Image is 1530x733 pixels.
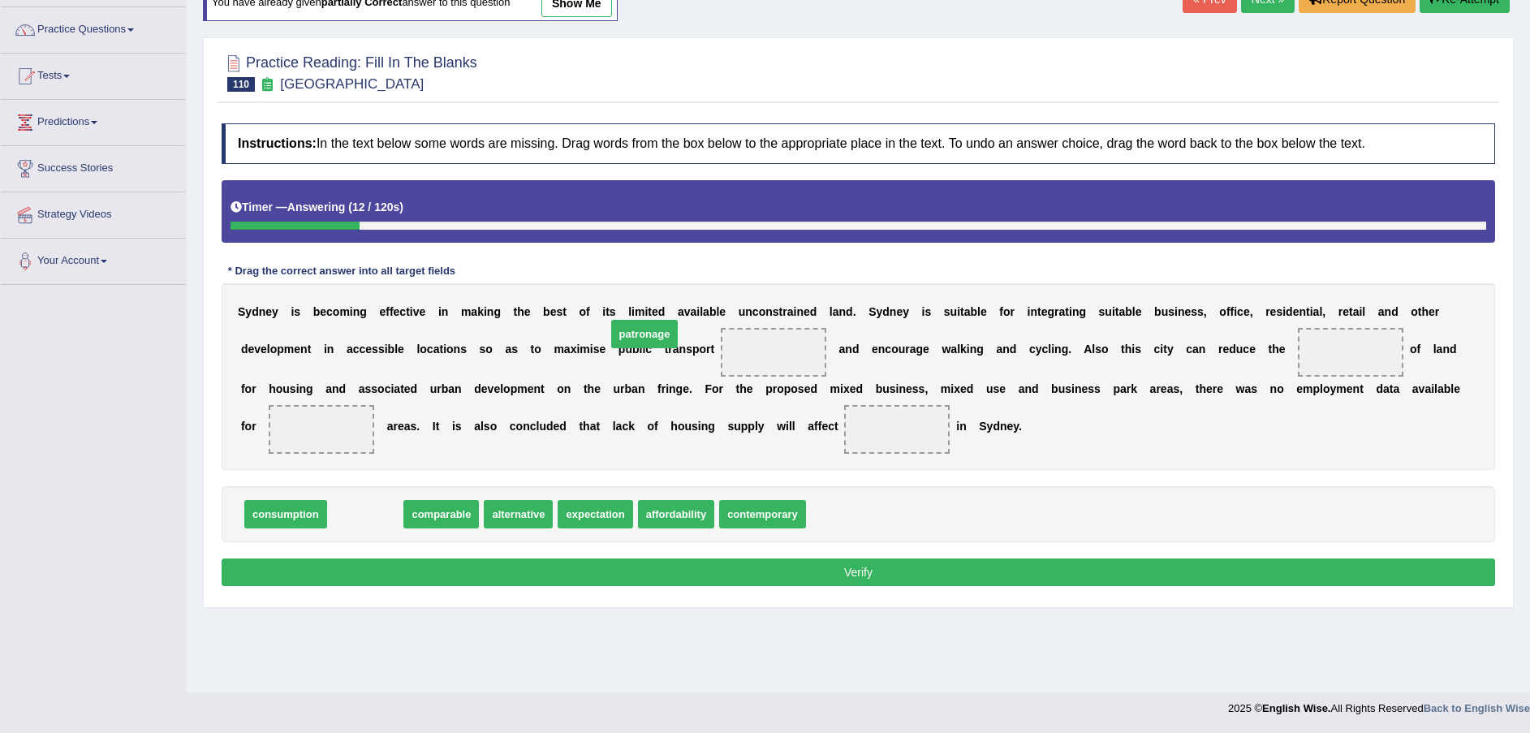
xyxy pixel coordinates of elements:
[287,200,346,213] b: Answering
[1041,343,1048,356] b: c
[1041,305,1048,318] b: e
[477,305,484,318] b: k
[852,343,860,356] b: d
[924,305,931,318] b: s
[1028,305,1031,318] b: i
[611,320,679,348] span: patronage
[905,343,909,356] b: r
[245,305,252,318] b: y
[277,343,284,356] b: p
[360,343,366,356] b: c
[1154,305,1162,318] b: b
[353,305,360,318] b: n
[586,305,590,318] b: f
[1135,343,1141,356] b: s
[1136,305,1142,318] b: e
[350,305,353,318] b: i
[1298,328,1403,377] span: Drop target
[739,305,746,318] b: u
[265,305,272,318] b: e
[833,305,839,318] b: a
[353,343,360,356] b: c
[1048,305,1055,318] b: g
[1002,343,1010,356] b: n
[386,305,390,318] b: f
[443,343,446,356] b: i
[618,343,626,356] b: p
[1,146,186,187] a: Success Stories
[505,343,511,356] b: a
[1282,305,1286,318] b: i
[1011,305,1015,318] b: r
[716,305,719,318] b: l
[347,343,353,356] b: a
[420,343,427,356] b: o
[390,305,394,318] b: f
[793,305,796,318] b: i
[1037,305,1041,318] b: t
[1115,305,1119,318] b: t
[1222,343,1229,356] b: e
[471,305,477,318] b: a
[420,305,426,318] b: e
[394,305,400,318] b: e
[379,305,386,318] b: e
[259,305,266,318] b: n
[696,305,700,318] b: i
[1219,305,1226,318] b: o
[1048,343,1051,356] b: l
[896,305,903,318] b: e
[721,328,826,377] span: Drop target
[248,343,254,356] b: e
[291,305,294,318] b: i
[1229,343,1236,356] b: d
[1,7,186,48] a: Practice Questions
[413,305,420,318] b: v
[606,305,610,318] b: t
[1,54,186,94] a: Tests
[1269,343,1273,356] b: t
[745,305,752,318] b: n
[1378,305,1385,318] b: a
[348,200,352,213] b: (
[846,305,853,318] b: d
[1068,343,1071,356] b: .
[1429,305,1435,318] b: e
[554,343,563,356] b: m
[631,305,635,318] b: i
[326,305,333,318] b: c
[1250,305,1253,318] b: ,
[1385,305,1392,318] b: n
[1178,305,1185,318] b: n
[294,305,300,318] b: s
[976,343,984,356] b: g
[1168,305,1174,318] b: s
[550,305,557,318] b: e
[1306,305,1310,318] b: t
[1059,305,1066,318] b: a
[1154,343,1161,356] b: c
[999,305,1003,318] b: f
[1132,305,1136,318] b: l
[839,305,847,318] b: n
[339,305,349,318] b: m
[1036,343,1042,356] b: y
[394,343,398,356] b: l
[1174,305,1178,318] b: i
[576,343,580,356] b: i
[804,305,810,318] b: e
[1160,343,1163,356] b: i
[272,305,278,318] b: y
[1286,305,1293,318] b: d
[1265,305,1269,318] b: r
[267,343,270,356] b: l
[706,343,710,356] b: r
[1125,305,1132,318] b: b
[524,305,531,318] b: e
[1112,305,1115,318] b: i
[284,343,294,356] b: m
[1167,343,1174,356] b: y
[241,343,248,356] b: d
[960,343,967,356] b: k
[300,343,308,356] b: n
